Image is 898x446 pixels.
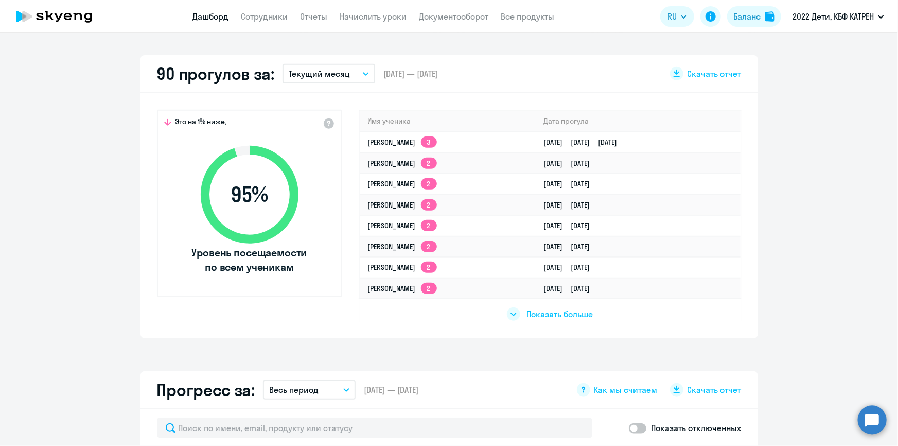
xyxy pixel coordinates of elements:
a: Все продукты [501,11,555,22]
a: [PERSON_NAME]2 [368,221,437,230]
span: [DATE] — [DATE] [383,68,438,79]
app-skyeng-badge: 2 [421,199,437,211]
input: Поиск по имени, email, продукту или статусу [157,418,592,438]
span: RU [667,10,677,23]
span: Показать больше [526,308,593,320]
a: [DATE][DATE] [543,284,598,293]
a: [DATE][DATE][DATE] [543,138,625,147]
button: Балансbalance [727,6,781,27]
app-skyeng-badge: 2 [421,220,437,231]
app-skyeng-badge: 2 [421,158,437,169]
p: 2022 Дети, КБФ КАТРЕН [793,10,874,23]
app-skyeng-badge: 3 [421,136,437,148]
th: Дата прогула [535,111,740,132]
img: balance [765,11,775,22]
span: Уровень посещаемости по всем ученикам [190,246,309,275]
span: Как мы считаем [594,384,658,396]
app-skyeng-badge: 2 [421,283,437,294]
a: [DATE][DATE] [543,179,598,188]
button: 2022 Дети, КБФ КАТРЕН [787,4,889,29]
span: 95 % [190,182,309,207]
a: [PERSON_NAME]3 [368,138,437,147]
app-skyeng-badge: 2 [421,241,437,252]
span: Скачать отчет [688,68,742,79]
h2: Прогресс за: [157,380,255,400]
a: [DATE][DATE] [543,263,598,272]
h2: 90 прогулов за: [157,63,275,84]
a: [PERSON_NAME]2 [368,200,437,210]
button: RU [660,6,694,27]
a: Документооборот [419,11,489,22]
a: Начислить уроки [340,11,407,22]
button: Текущий месяц [283,64,375,83]
span: Скачать отчет [688,384,742,396]
span: [DATE] — [DATE] [364,384,418,396]
span: Это на 1% ниже, [175,117,227,129]
a: [PERSON_NAME]2 [368,263,437,272]
a: [DATE][DATE] [543,200,598,210]
a: [DATE][DATE] [543,242,598,251]
app-skyeng-badge: 2 [421,178,437,190]
a: [DATE][DATE] [543,159,598,168]
a: [PERSON_NAME]2 [368,159,437,168]
a: Отчеты [301,11,328,22]
a: Дашборд [193,11,229,22]
a: [PERSON_NAME]2 [368,284,437,293]
div: Баланс [733,10,761,23]
p: Текущий месяц [289,67,350,80]
app-skyeng-badge: 2 [421,262,437,273]
p: Показать отключенных [652,422,742,434]
button: Весь период [263,380,356,400]
a: [DATE][DATE] [543,221,598,230]
th: Имя ученика [360,111,536,132]
p: Весь период [269,384,319,396]
a: Сотрудники [241,11,288,22]
a: [PERSON_NAME]2 [368,242,437,251]
a: [PERSON_NAME]2 [368,179,437,188]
